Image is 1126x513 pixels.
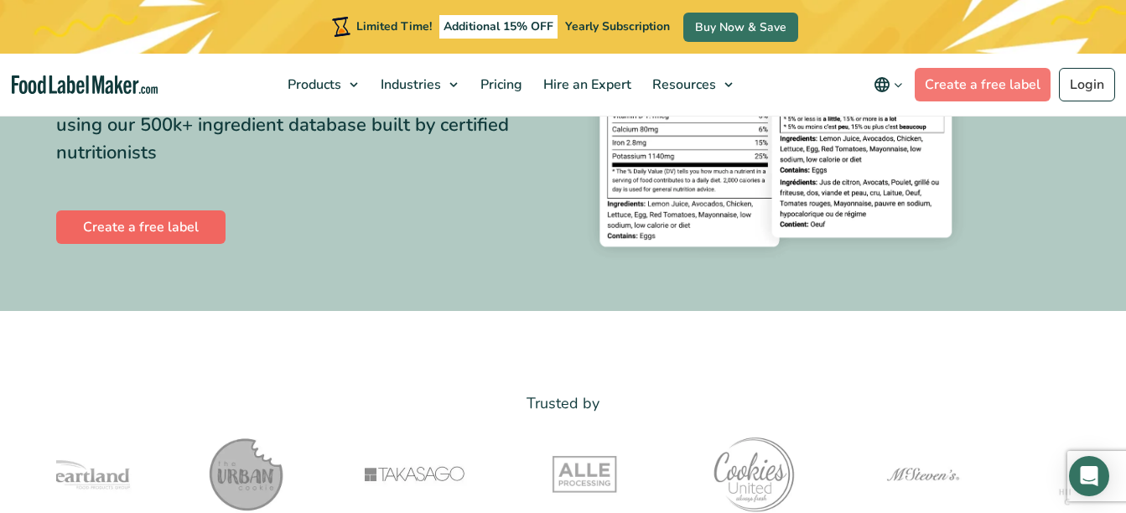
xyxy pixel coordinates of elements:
span: Additional 15% OFF [439,15,558,39]
a: Pricing [470,54,529,116]
div: Open Intercom Messenger [1069,456,1109,496]
span: Hire an Expert [538,75,633,94]
span: Pricing [475,75,524,94]
a: Create a free label [915,68,1051,101]
a: Hire an Expert [533,54,638,116]
a: Buy Now & Save [683,13,798,42]
div: Save time and money, create your own label in minutes using our 500k+ ingredient database built b... [56,84,551,167]
p: Trusted by [56,391,1071,416]
span: Resources [647,75,718,94]
a: Login [1059,68,1115,101]
a: Create a free label [56,210,226,244]
span: Limited Time! [356,18,432,34]
span: Industries [376,75,443,94]
span: Products [283,75,343,94]
a: Industries [371,54,466,116]
span: Yearly Subscription [565,18,670,34]
a: Resources [642,54,741,116]
a: Products [278,54,366,116]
